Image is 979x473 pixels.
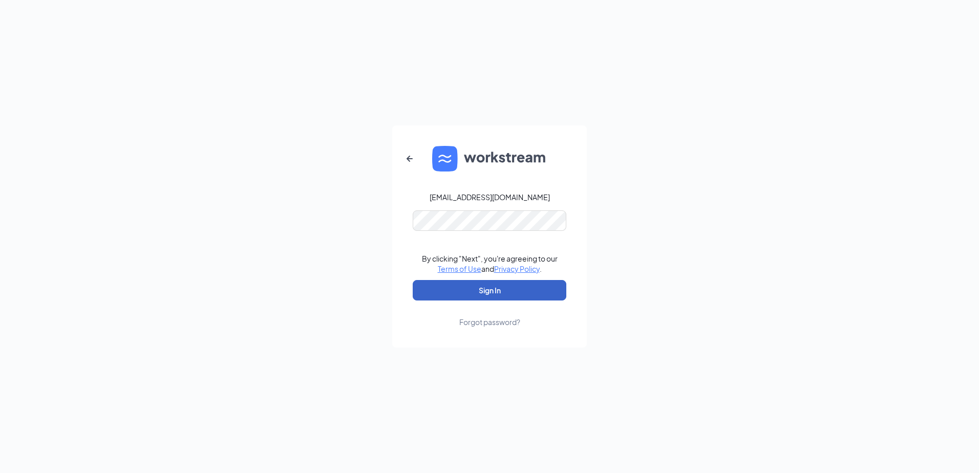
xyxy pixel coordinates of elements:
[494,264,540,273] a: Privacy Policy
[413,280,566,300] button: Sign In
[438,264,481,273] a: Terms of Use
[459,300,520,327] a: Forgot password?
[422,253,558,274] div: By clicking "Next", you're agreeing to our and .
[403,153,416,165] svg: ArrowLeftNew
[397,146,422,171] button: ArrowLeftNew
[430,192,550,202] div: [EMAIL_ADDRESS][DOMAIN_NAME]
[432,146,547,171] img: WS logo and Workstream text
[459,317,520,327] div: Forgot password?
